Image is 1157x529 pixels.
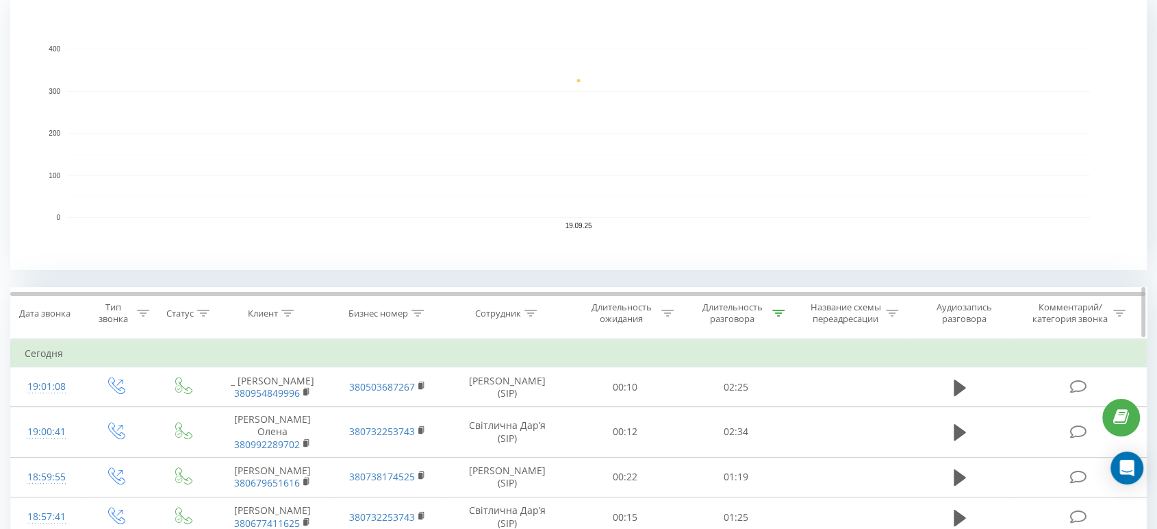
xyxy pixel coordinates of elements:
div: Комментарий/категория звонка [1030,302,1110,325]
text: 100 [49,172,60,180]
td: 00:12 [570,407,681,458]
a: 380679651616 [234,476,300,489]
div: 19:00:41 [25,419,68,445]
a: 380992289702 [234,438,300,451]
div: Тип звонка [94,302,133,325]
td: [PERSON_NAME] (SIP) [445,367,569,407]
td: 02:34 [681,407,791,458]
text: 300 [49,88,60,95]
div: Клиент [248,308,278,319]
td: [PERSON_NAME] Олена [215,407,330,458]
div: 19:01:08 [25,373,68,400]
div: Сотрудник [475,308,521,319]
div: Дата звонка [19,308,71,319]
a: 380503687267 [349,380,415,393]
div: Open Intercom Messenger [1110,452,1143,484]
td: 00:10 [570,367,681,407]
text: 0 [56,214,60,221]
td: 02:25 [681,367,791,407]
td: _ [PERSON_NAME] [215,367,330,407]
div: Название схемы переадресации [809,302,882,325]
div: Бизнес номер [348,308,408,319]
td: [PERSON_NAME] (SIP) [445,457,569,497]
a: 380732253743 [349,510,415,524]
a: 380732253743 [349,425,415,438]
text: 400 [49,45,60,53]
td: 01:19 [681,457,791,497]
td: 00:22 [570,457,681,497]
text: 19.09.25 [565,222,592,230]
div: 18:59:55 [25,464,68,491]
div: Длительность разговора [696,302,769,325]
td: Сегодня [11,340,1147,367]
a: 380738174525 [349,470,415,483]
a: 380954849996 [234,386,300,399]
td: [PERSON_NAME] [215,457,330,497]
td: Світлична Дарʼя (SIP) [445,407,569,458]
div: Длительность ожидания [585,302,658,325]
div: Аудиозапись разговора [920,302,1009,325]
text: 200 [49,130,60,137]
div: Статус [166,308,194,319]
